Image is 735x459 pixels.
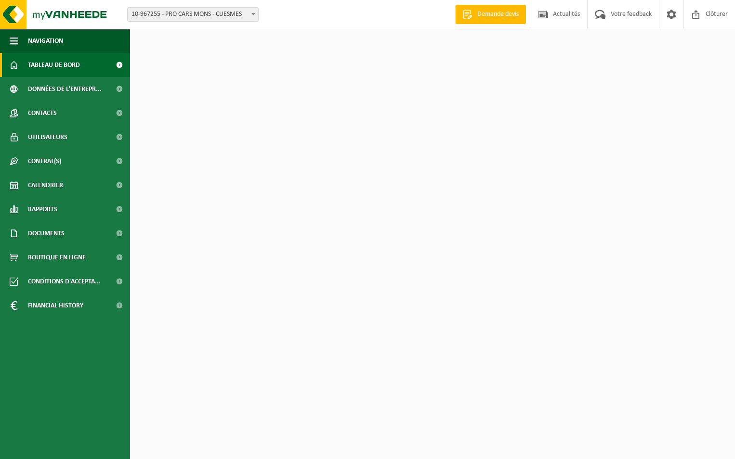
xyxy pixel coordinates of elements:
[28,221,65,245] span: Documents
[28,77,102,101] span: Données de l'entrepr...
[28,125,67,149] span: Utilisateurs
[475,10,521,19] span: Demande devis
[28,269,101,293] span: Conditions d'accepta...
[28,245,86,269] span: Boutique en ligne
[28,149,61,173] span: Contrat(s)
[28,101,57,125] span: Contacts
[127,7,259,22] span: 10-967255 - PRO CARS MONS - CUESMES
[28,53,80,77] span: Tableau de bord
[455,5,526,24] a: Demande devis
[28,197,57,221] span: Rapports
[128,8,258,21] span: 10-967255 - PRO CARS MONS - CUESMES
[28,29,63,53] span: Navigation
[28,293,83,318] span: Financial History
[28,173,63,197] span: Calendrier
